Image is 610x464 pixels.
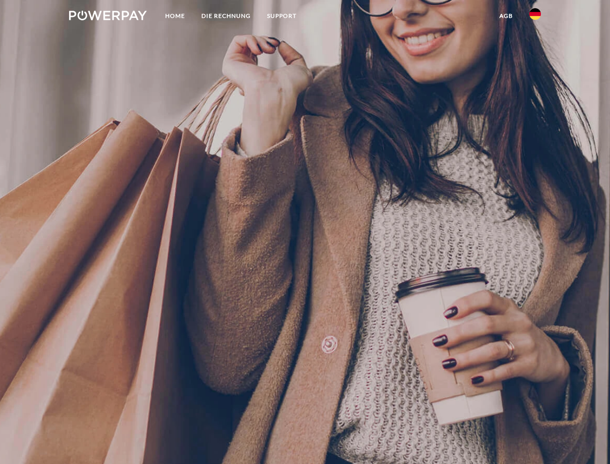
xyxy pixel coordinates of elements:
[193,7,259,25] a: DIE RECHNUNG
[491,7,521,25] a: agb
[69,11,147,20] img: logo-powerpay-white.svg
[529,8,541,20] img: de
[259,7,305,25] a: SUPPORT
[157,7,193,25] a: Home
